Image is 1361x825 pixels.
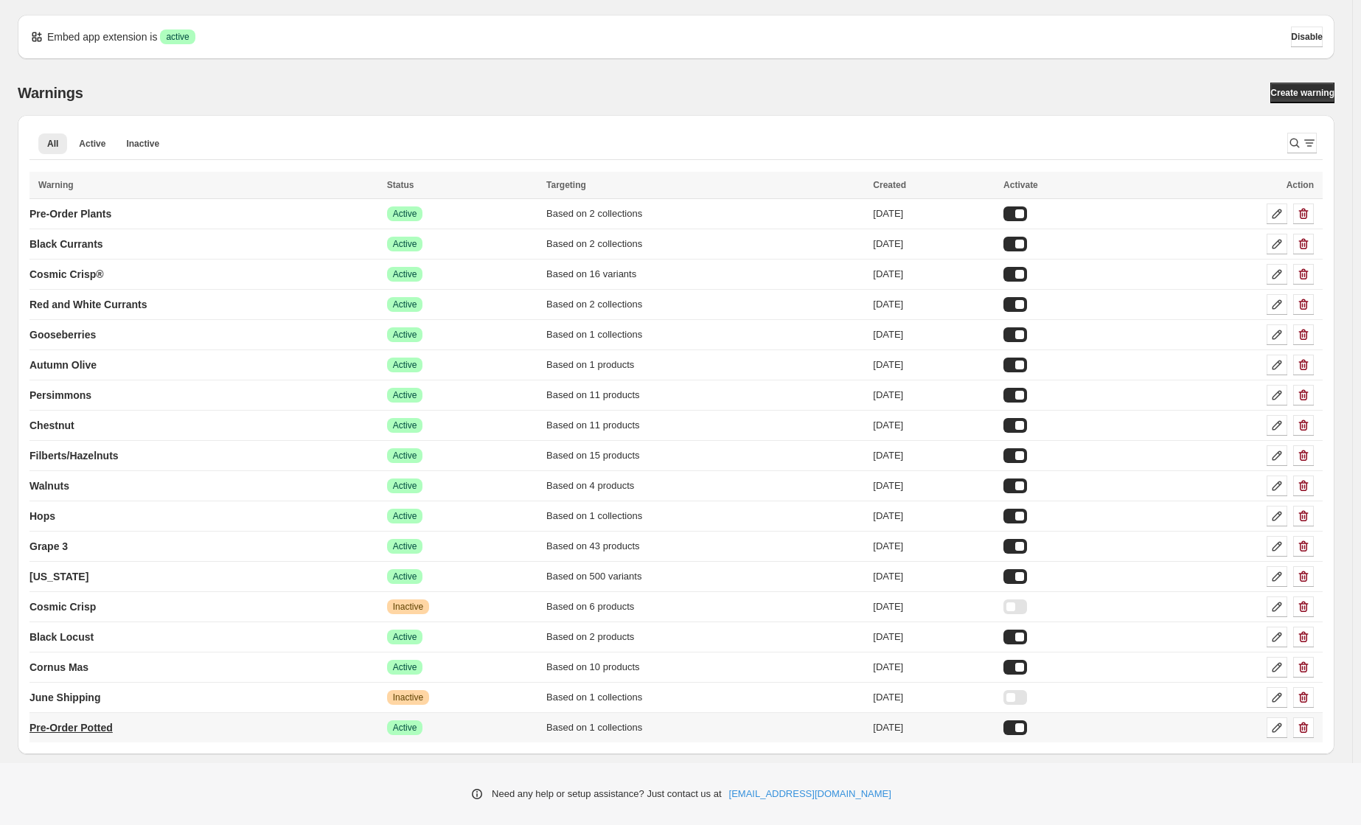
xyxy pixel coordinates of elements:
span: Warning [38,180,74,190]
span: Active [79,138,105,150]
p: [US_STATE] [29,569,88,584]
span: Created [873,180,906,190]
button: Search and filter results [1287,133,1317,153]
a: June Shipping [29,686,100,709]
div: Based on 1 collections [546,327,864,342]
a: [US_STATE] [29,565,88,588]
span: Active [393,268,417,280]
span: Active [393,359,417,371]
button: Disable [1291,27,1323,47]
div: Based on 4 products [546,478,864,493]
p: Autumn Olive [29,358,97,372]
span: Activate [1003,180,1038,190]
span: Active [393,238,417,250]
div: Based on 16 variants [546,267,864,282]
p: Grape 3 [29,539,68,554]
p: Pre-Order Potted [29,720,113,735]
a: Filberts/Hazelnuts [29,444,119,467]
a: Pre-Order Plants [29,202,111,226]
p: Chestnut [29,418,74,433]
div: [DATE] [873,660,995,675]
span: All [47,138,58,150]
a: [EMAIL_ADDRESS][DOMAIN_NAME] [729,787,891,801]
p: Cosmic Crisp [29,599,96,614]
div: Based on 10 products [546,660,864,675]
div: [DATE] [873,478,995,493]
span: Active [393,208,417,220]
span: Status [387,180,414,190]
span: Disable [1291,31,1323,43]
p: Pre-Order Plants [29,206,111,221]
span: Active [393,299,417,310]
p: Persimmons [29,388,91,403]
div: [DATE] [873,448,995,463]
div: Based on 500 variants [546,569,864,584]
span: Create warning [1270,87,1334,99]
div: [DATE] [873,690,995,705]
p: Embed app extension is [47,29,157,44]
div: [DATE] [873,388,995,403]
a: Grape 3 [29,535,68,558]
a: Cosmic Crisp [29,595,96,619]
a: Cornus Mas [29,655,88,679]
div: [DATE] [873,297,995,312]
p: Black Currants [29,237,103,251]
span: Active [393,450,417,462]
div: Based on 6 products [546,599,864,614]
span: Inactive [393,601,423,613]
span: Targeting [546,180,586,190]
div: [DATE] [873,267,995,282]
span: Active [393,661,417,673]
div: Based on 2 products [546,630,864,644]
span: Active [393,540,417,552]
span: active [166,31,189,43]
p: Cosmic Crisp® [29,267,104,282]
div: [DATE] [873,720,995,735]
p: Black Locust [29,630,94,644]
a: Walnuts [29,474,69,498]
a: Gooseberries [29,323,96,347]
div: Based on 1 collections [546,690,864,705]
div: [DATE] [873,418,995,433]
a: Red and White Currants [29,293,147,316]
div: [DATE] [873,539,995,554]
a: Persimmons [29,383,91,407]
a: Black Locust [29,625,94,649]
div: Based on 11 products [546,388,864,403]
a: Create warning [1270,83,1334,103]
span: Active [393,480,417,492]
span: Action [1287,180,1314,190]
div: Based on 15 products [546,448,864,463]
div: [DATE] [873,569,995,584]
div: [DATE] [873,327,995,342]
div: [DATE] [873,237,995,251]
span: Active [393,389,417,401]
a: Pre-Order Potted [29,716,113,739]
p: June Shipping [29,690,100,705]
p: Hops [29,509,55,523]
span: Active [393,420,417,431]
span: Active [393,510,417,522]
div: [DATE] [873,358,995,372]
div: Based on 2 collections [546,297,864,312]
p: Gooseberries [29,327,96,342]
p: Walnuts [29,478,69,493]
div: Based on 2 collections [546,206,864,221]
p: Cornus Mas [29,660,88,675]
span: Active [393,722,417,734]
span: Inactive [393,692,423,703]
div: Based on 11 products [546,418,864,433]
div: Based on 2 collections [546,237,864,251]
a: Cosmic Crisp® [29,262,104,286]
h2: Warnings [18,84,83,102]
span: Active [393,571,417,582]
span: Inactive [126,138,159,150]
div: Based on 1 products [546,358,864,372]
div: Based on 1 collections [546,720,864,735]
div: [DATE] [873,599,995,614]
a: Hops [29,504,55,528]
span: Active [393,329,417,341]
a: Black Currants [29,232,103,256]
div: Based on 1 collections [546,509,864,523]
span: Active [393,631,417,643]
